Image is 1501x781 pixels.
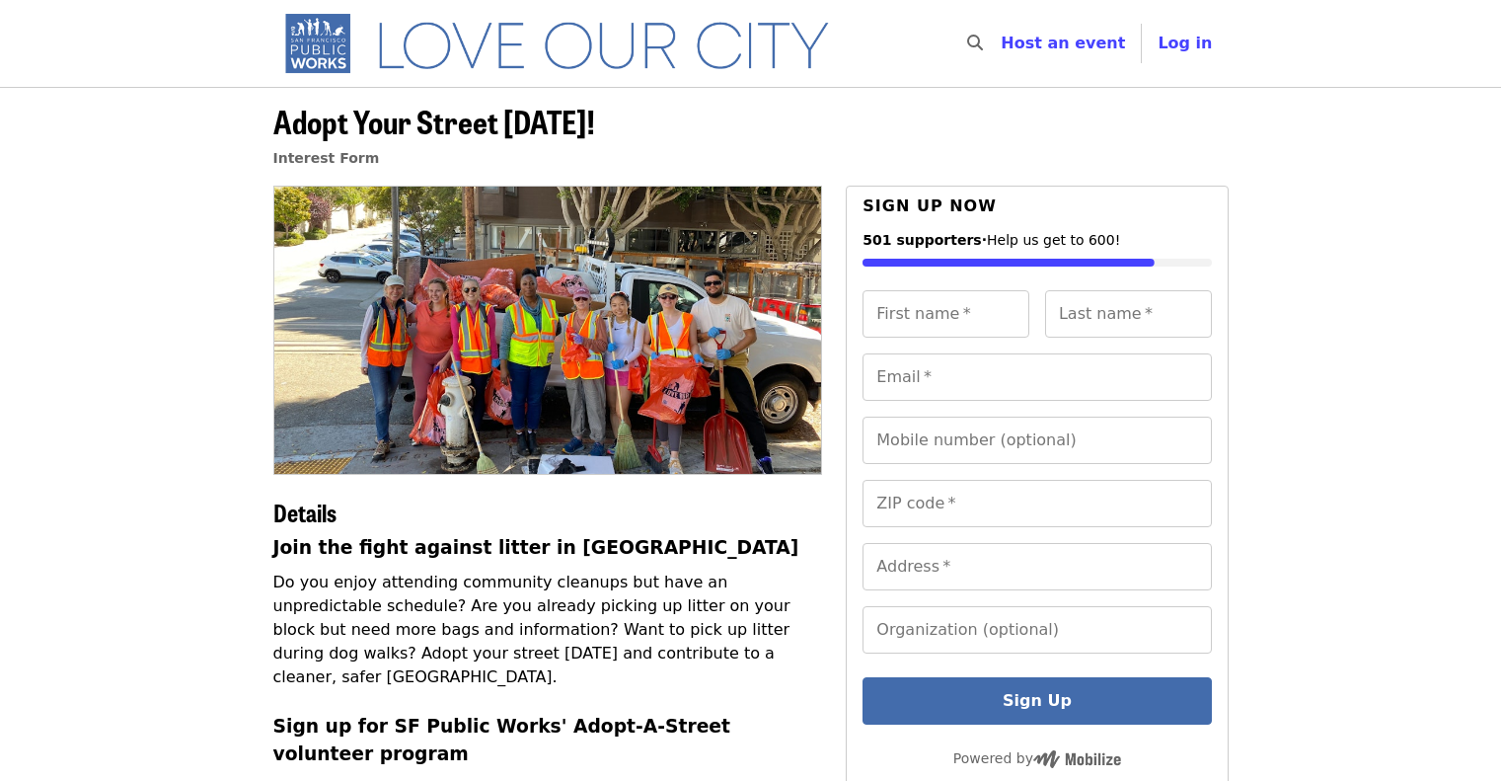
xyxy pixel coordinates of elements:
[953,750,1121,766] span: Powered by
[863,353,1211,401] input: Email
[863,677,1211,725] button: Sign Up
[863,290,1029,338] input: First name
[863,226,1211,251] div: ·
[273,12,859,75] img: SF Public Works - Home
[273,534,823,562] h3: Join the fight against litter in [GEOGRAPHIC_DATA]
[273,571,823,689] p: Do you enjoy attending community cleanups but have an unpredictable schedule? Are you already pic...
[1158,34,1212,52] span: Log in
[274,187,822,473] img: Adopt Your Street Today! organized by SF Public Works
[1001,34,1125,52] a: Host an event
[1033,750,1121,768] img: Powered by Mobilize
[967,34,983,52] i: search icon
[273,98,595,144] span: Adopt Your Street [DATE]!
[1045,290,1212,338] input: Last name
[863,480,1211,527] input: ZIP code
[863,606,1211,654] input: Organization (optional)
[1142,24,1228,63] button: Log in
[863,543,1211,590] input: Address
[863,232,981,248] span: 501 supporters
[863,196,997,215] span: Sign up now
[273,495,337,529] span: Details
[863,417,1211,464] input: Mobile number (optional)
[273,713,823,768] h3: Sign up for SF Public Works' Adopt-A-Street volunteer program
[995,20,1011,67] input: Search
[987,232,1120,248] span: Help us get to 600!
[273,150,380,166] a: Interest Form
